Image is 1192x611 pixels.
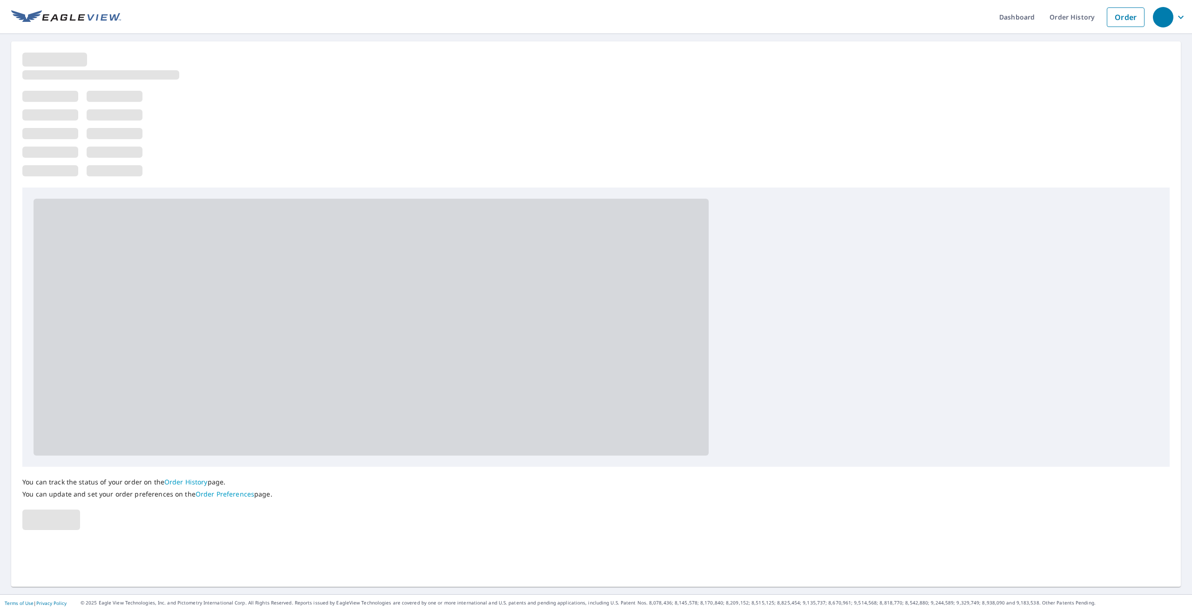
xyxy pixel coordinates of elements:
[1107,7,1145,27] a: Order
[5,600,67,606] p: |
[22,478,272,486] p: You can track the status of your order on the page.
[11,10,121,24] img: EV Logo
[36,600,67,606] a: Privacy Policy
[22,490,272,498] p: You can update and set your order preferences on the page.
[81,599,1187,606] p: © 2025 Eagle View Technologies, Inc. and Pictometry International Corp. All Rights Reserved. Repo...
[164,477,208,486] a: Order History
[196,490,254,498] a: Order Preferences
[5,600,34,606] a: Terms of Use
